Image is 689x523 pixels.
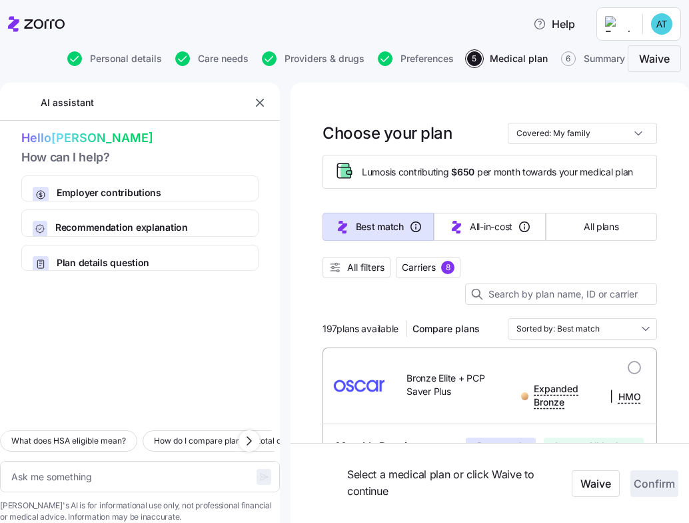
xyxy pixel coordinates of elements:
img: ai-icon.png [21,96,35,109]
input: Order by dropdown [508,318,657,340]
img: Oscar [333,370,385,402]
img: 119da9b09e10e96eb69a6652d8b44c65 [651,13,672,35]
span: What does HSA eligible mean? [11,434,126,448]
span: Plan details question [57,256,215,270]
span: All-in-cost [470,220,512,233]
input: Search by plan name, ID or carrier [465,284,657,305]
a: 5Medical plan [464,51,548,66]
span: Best match [477,440,524,453]
button: 5Medical plan [467,51,548,66]
span: Lumos is contributing per month towards your medical plan [362,165,633,179]
a: Personal details [65,51,162,66]
span: Carriers [402,261,436,274]
span: Help [533,16,575,32]
span: Lowest All-In-Cost [555,440,632,453]
span: Bronze Elite + PCP Saver Plus [406,372,510,399]
h1: Choose your plan [323,123,452,143]
img: Employer logo [605,16,632,32]
button: Personal details [67,51,162,66]
span: How do I compare plans by total cost? [154,434,297,448]
button: Carriers8 [396,257,460,278]
button: All filters [323,257,390,278]
button: Help [522,11,586,37]
span: Personal details [90,54,162,63]
span: Select a medical plan or click Waive to continue [347,467,564,500]
span: All filters [347,261,384,274]
span: Monthly Premium [336,438,422,455]
button: Waive [572,470,620,497]
button: Confirm [630,470,678,497]
span: Medical plan [490,54,548,63]
button: Preferences [378,51,454,66]
span: How can I help? [21,148,259,167]
button: 6Summary [561,51,625,66]
span: Hello [PERSON_NAME] [21,129,259,148]
a: Care needs [173,51,249,66]
span: Recommendation explanation [55,221,247,234]
a: Providers & drugs [259,51,364,66]
button: Compare plans [407,318,485,340]
span: Care needs [198,54,249,63]
span: AI assistant [40,95,95,110]
button: How do I compare plans by total cost? [143,430,308,452]
div: 8 [441,261,454,274]
span: Best match [356,220,404,233]
span: 197 plans available [323,322,398,336]
span: Waive [580,476,611,492]
span: Confirm [634,476,675,492]
span: Employer contributions [57,187,235,200]
span: $650 [451,165,474,179]
span: HMO [618,390,641,404]
a: Preferences [375,51,454,66]
span: All plans [584,220,618,233]
span: Preferences [400,54,454,63]
button: Waive [628,45,681,72]
button: Providers & drugs [262,51,364,66]
span: Waive [639,51,670,67]
span: Summary [584,54,625,63]
div: | [521,382,641,410]
span: 6 [561,51,576,66]
span: Providers & drugs [285,54,364,63]
button: Care needs [175,51,249,66]
span: 5 [467,51,482,66]
span: Compare plans [412,322,480,336]
span: Expanded Bronze [534,382,604,410]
